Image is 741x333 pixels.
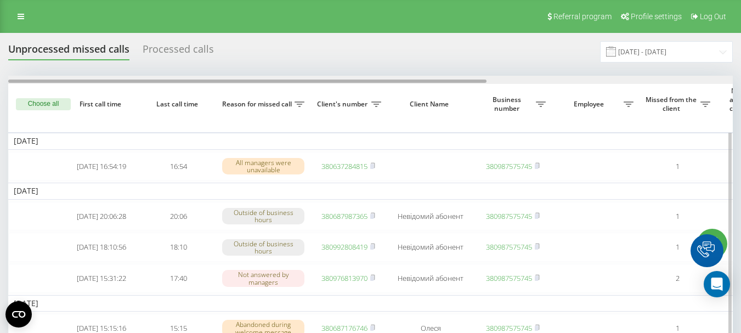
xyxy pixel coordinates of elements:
[321,242,367,252] a: 380992808419
[639,152,716,181] td: 1
[140,233,217,262] td: 18:10
[553,12,612,21] span: Referral program
[639,264,716,293] td: 2
[396,100,465,109] span: Client Name
[704,271,730,297] div: Open Intercom Messenger
[557,100,624,109] span: Employee
[140,202,217,231] td: 20:06
[72,100,131,109] span: First call time
[480,95,536,112] span: Business number
[149,100,208,109] span: Last call time
[387,233,474,262] td: Невідомий абонент
[486,161,532,171] a: 380987575745
[387,202,474,231] td: Невідомий абонент
[63,264,140,293] td: [DATE] 15:31:22
[5,301,32,328] button: Open CMP widget
[700,12,726,21] span: Log Out
[639,233,716,262] td: 1
[63,202,140,231] td: [DATE] 20:06:28
[140,264,217,293] td: 17:40
[222,270,304,286] div: Not answered by managers
[486,242,532,252] a: 380987575745
[8,43,129,60] div: Unprocessed missed calls
[387,264,474,293] td: Невідомий абонент
[486,211,532,221] a: 380987575745
[222,208,304,224] div: Outside of business hours
[143,43,214,60] div: Processed calls
[16,98,71,110] button: Choose all
[63,233,140,262] td: [DATE] 18:10:56
[486,323,532,333] a: 380987575745
[639,202,716,231] td: 1
[321,323,367,333] a: 380687176746
[321,273,367,283] a: 380976813970
[315,100,371,109] span: Client's number
[631,12,682,21] span: Profile settings
[486,273,532,283] a: 380987575745
[644,95,700,112] span: Missed from the client
[222,239,304,256] div: Outside of business hours
[140,152,217,181] td: 16:54
[222,100,295,109] span: Reason for missed call
[222,158,304,174] div: All managers were unavailable
[63,152,140,181] td: [DATE] 16:54:19
[321,211,367,221] a: 380687987365
[321,161,367,171] a: 380637284815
